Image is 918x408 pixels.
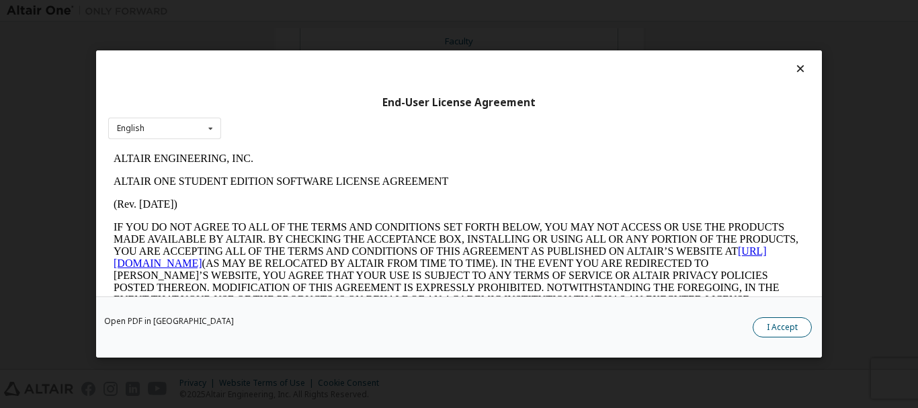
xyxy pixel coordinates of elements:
[108,96,810,110] div: End-User License Agreement
[5,51,696,63] p: (Rev. [DATE])
[5,74,696,183] p: IF YOU DO NOT AGREE TO ALL OF THE TERMS AND CONDITIONS SET FORTH BELOW, YOU MAY NOT ACCESS OR USE...
[5,98,659,122] a: [URL][DOMAIN_NAME]
[5,28,696,40] p: ALTAIR ONE STUDENT EDITION SOFTWARE LICENSE AGREEMENT
[117,124,144,132] div: English
[104,317,234,325] a: Open PDF in [GEOGRAPHIC_DATA]
[5,5,696,17] p: ALTAIR ENGINEERING, INC.
[753,317,812,337] button: I Accept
